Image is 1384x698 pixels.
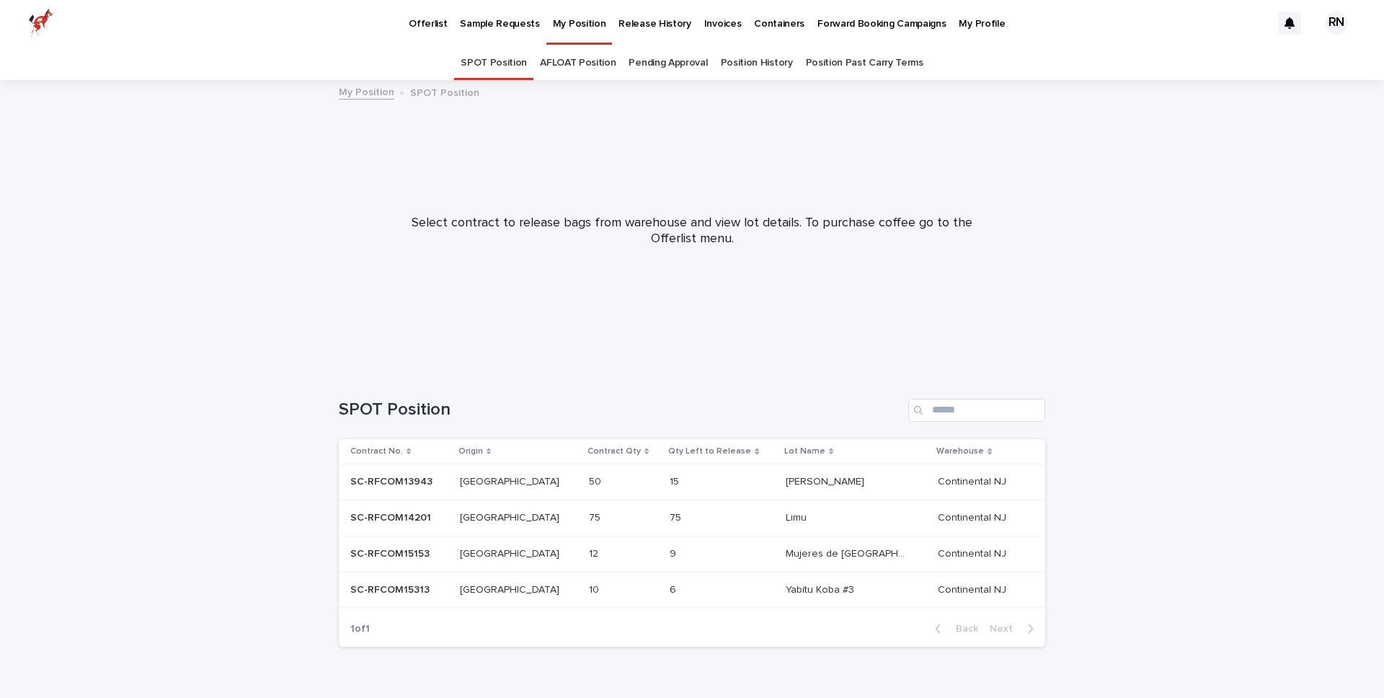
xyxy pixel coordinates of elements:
div: RN [1325,12,1348,35]
p: 15 [670,473,682,488]
p: SC-RFCOM13943 [350,473,435,488]
p: [GEOGRAPHIC_DATA] [460,545,562,560]
p: 12 [589,545,601,560]
tr: SC-RFCOM15153SC-RFCOM15153 [GEOGRAPHIC_DATA][GEOGRAPHIC_DATA] 1212 99 Mujeres de [GEOGRAPHIC_DATA... [339,536,1045,572]
p: 50 [589,473,604,488]
span: Next [990,624,1021,634]
p: SC-RFCOM14201 [350,509,434,524]
p: Contract No. [350,443,403,459]
button: Next [984,622,1045,635]
p: Continental NJ [938,581,1009,596]
p: 9 [670,545,679,560]
img: zttTXibQQrCfv9chImQE [29,9,53,37]
p: 75 [670,509,684,524]
p: [GEOGRAPHIC_DATA] [460,473,562,488]
p: Continental NJ [938,509,1009,524]
p: Continental NJ [938,545,1009,560]
p: Lot Name [784,443,825,459]
tr: SC-RFCOM13943SC-RFCOM13943 [GEOGRAPHIC_DATA][GEOGRAPHIC_DATA] 5050 1515 [PERSON_NAME][PERSON_NAME... [339,464,1045,500]
tr: SC-RFCOM15313SC-RFCOM15313 [GEOGRAPHIC_DATA][GEOGRAPHIC_DATA] 1010 66 Yabitu Koba #3Yabitu Koba #... [339,572,1045,608]
p: SC-RFCOM15153 [350,545,432,560]
a: Pending Approval [629,46,707,80]
span: Back [947,624,978,634]
p: 1 of 1 [339,611,381,647]
a: Position History [721,46,793,80]
p: 10 [589,581,602,596]
p: SPOT Position [410,84,479,100]
p: [PERSON_NAME] [786,473,867,488]
p: Contract Qty [587,443,641,459]
p: Select contract to release bags from warehouse and view lot details. To purchase coffee go to the... [404,216,980,247]
p: 6 [670,581,679,596]
p: Continental NJ [938,473,1009,488]
button: Back [923,622,984,635]
a: AFLOAT Position [540,46,616,80]
p: [GEOGRAPHIC_DATA] [460,581,562,596]
tr: SC-RFCOM14201SC-RFCOM14201 [GEOGRAPHIC_DATA][GEOGRAPHIC_DATA] 7575 7575 LimuLimu Continental NJCo... [339,500,1045,536]
p: SC-RFCOM15313 [350,581,432,596]
p: Qty Left to Release [668,443,751,459]
input: Search [908,399,1045,422]
a: Position Past Carry Terms [806,46,923,80]
p: Origin [458,443,483,459]
a: SPOT Position [461,46,527,80]
p: Limu [786,509,809,524]
p: Yabitu Koba #3 [786,581,857,596]
p: 75 [589,509,603,524]
h1: SPOT Position [339,399,902,420]
p: Mujeres de [GEOGRAPHIC_DATA] [786,545,909,560]
p: Warehouse [936,443,984,459]
a: My Position [339,83,394,100]
p: [GEOGRAPHIC_DATA] [460,509,562,524]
